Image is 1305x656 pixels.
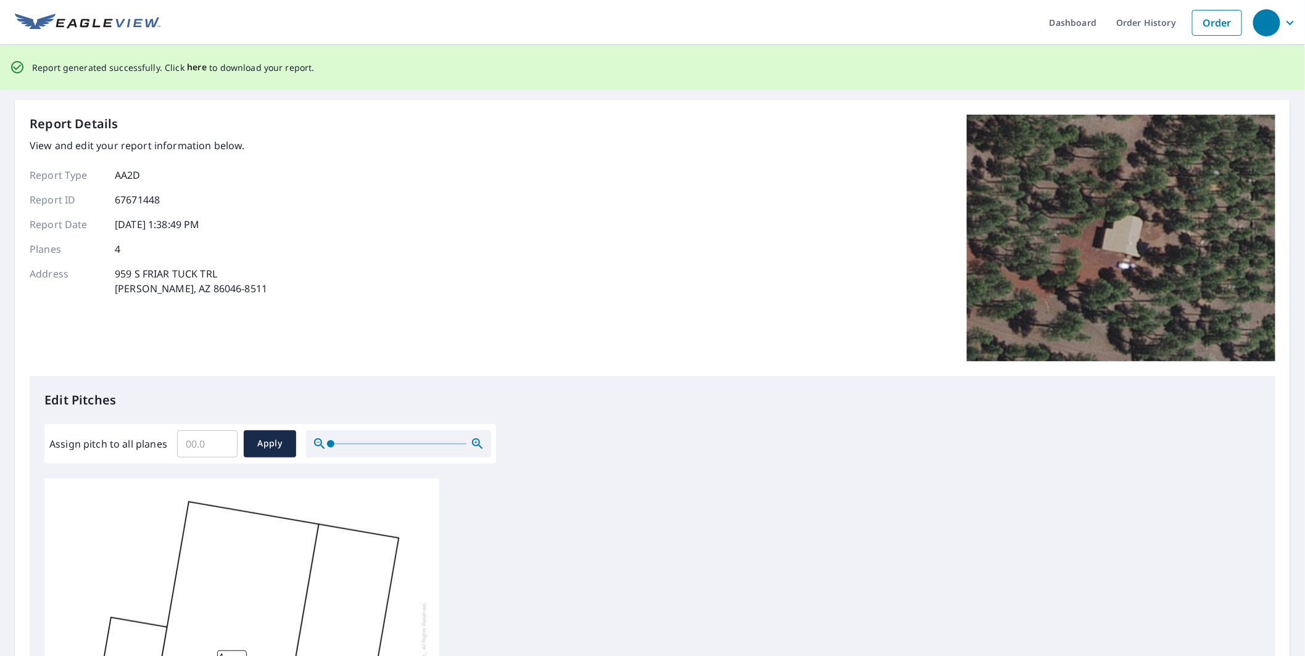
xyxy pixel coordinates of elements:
p: Planes [30,242,104,256]
input: 00.0 [177,427,238,461]
p: 4 [115,242,120,256]
p: [DATE] 1:38:49 PM [115,217,200,232]
span: Apply [254,436,286,451]
p: 67671448 [115,192,160,207]
p: Report Details [30,115,118,133]
img: Top image [967,115,1275,361]
p: Address [30,266,104,296]
p: Report generated successfully. Click to download your report. [32,60,315,75]
button: here [187,60,207,75]
p: 959 S FRIAR TUCK TRL [PERSON_NAME], AZ 86046-8511 [115,266,267,296]
img: EV Logo [15,14,160,32]
p: Report ID [30,192,104,207]
p: Edit Pitches [44,391,1261,409]
p: View and edit your report information below. [30,138,267,153]
p: Report Date [30,217,104,232]
button: Apply [244,430,296,457]
p: AA2D [115,168,141,182]
label: Assign pitch to all planes [49,437,167,451]
a: Order [1192,10,1242,36]
p: Report Type [30,168,104,182]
